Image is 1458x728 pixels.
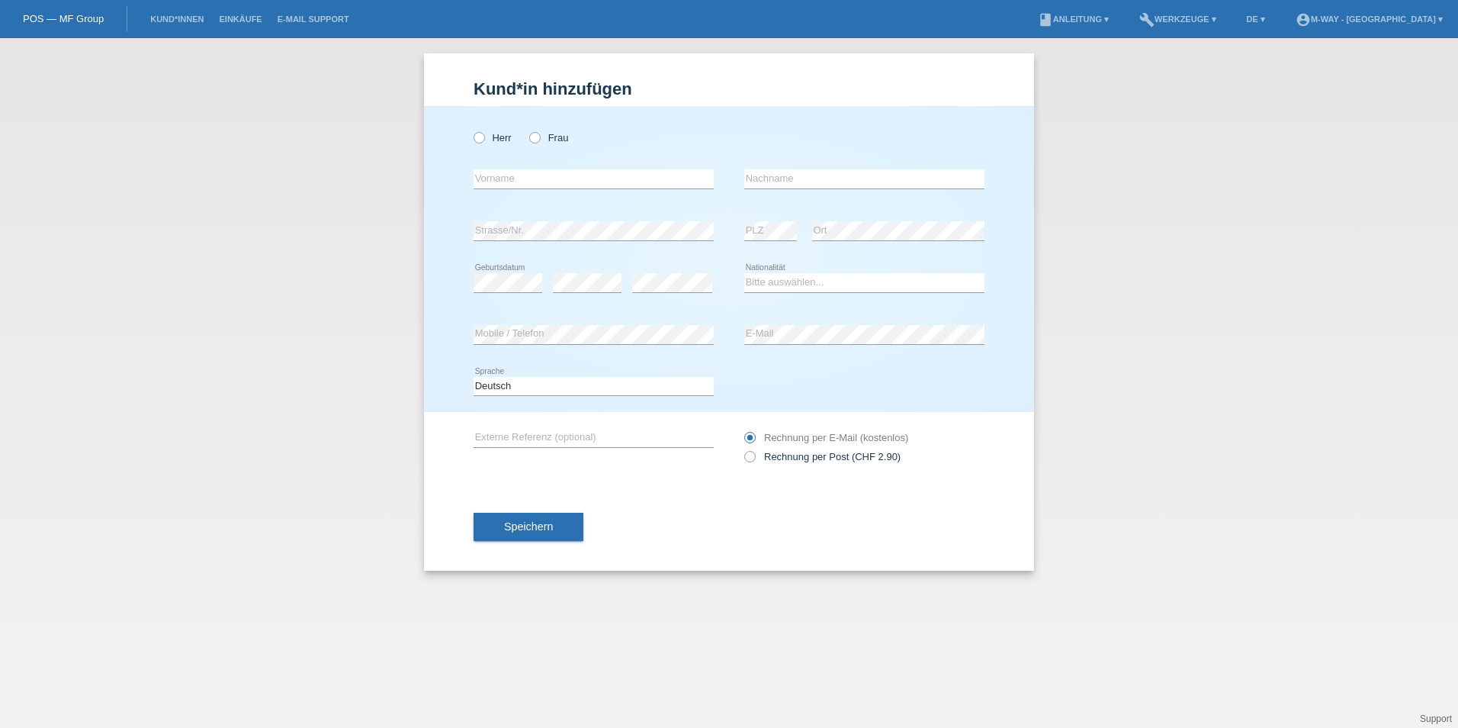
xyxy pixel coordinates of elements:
span: Speichern [504,520,553,533]
input: Rechnung per E-Mail (kostenlos) [744,432,754,451]
input: Herr [474,132,483,142]
a: E-Mail Support [270,14,357,24]
a: DE ▾ [1239,14,1273,24]
a: bookAnleitung ▾ [1030,14,1116,24]
a: account_circlem-way - [GEOGRAPHIC_DATA] ▾ [1288,14,1450,24]
input: Frau [529,132,539,142]
a: Einkäufe [211,14,269,24]
a: Kund*innen [143,14,211,24]
i: account_circle [1296,12,1311,27]
h1: Kund*in hinzufügen [474,79,984,98]
a: POS — MF Group [23,13,104,24]
a: buildWerkzeuge ▾ [1132,14,1224,24]
i: build [1139,12,1155,27]
a: Support [1420,714,1452,724]
label: Rechnung per E-Mail (kostenlos) [744,432,908,443]
i: book [1038,12,1053,27]
button: Speichern [474,513,583,542]
label: Frau [529,132,568,143]
input: Rechnung per Post (CHF 2.90) [744,451,754,470]
label: Rechnung per Post (CHF 2.90) [744,451,901,462]
label: Herr [474,132,512,143]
